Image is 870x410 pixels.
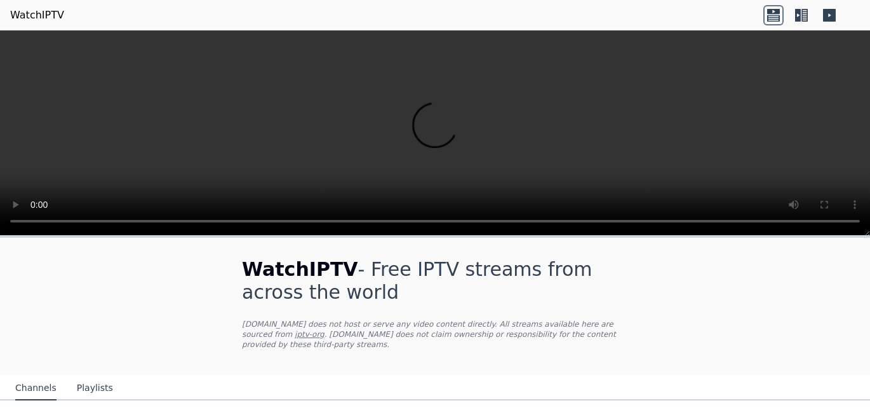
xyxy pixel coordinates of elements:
[242,258,358,280] span: WatchIPTV
[15,376,57,400] button: Channels
[242,319,628,350] p: [DOMAIN_NAME] does not host or serve any video content directly. All streams available here are s...
[77,376,113,400] button: Playlists
[242,258,628,304] h1: - Free IPTV streams from across the world
[10,8,64,23] a: WatchIPTV
[295,330,325,339] a: iptv-org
